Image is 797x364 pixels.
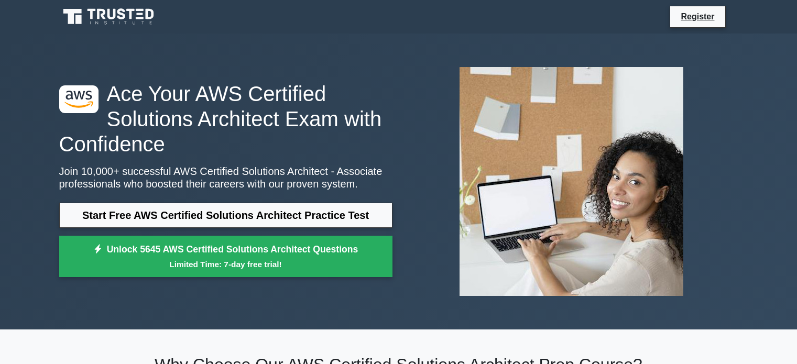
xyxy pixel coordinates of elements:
[59,203,392,228] a: Start Free AWS Certified Solutions Architect Practice Test
[59,236,392,278] a: Unlock 5645 AWS Certified Solutions Architect QuestionsLimited Time: 7-day free trial!
[72,258,379,270] small: Limited Time: 7-day free trial!
[674,10,720,23] a: Register
[59,81,392,157] h1: Ace Your AWS Certified Solutions Architect Exam with Confidence
[59,165,392,190] p: Join 10,000+ successful AWS Certified Solutions Architect - Associate professionals who boosted t...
